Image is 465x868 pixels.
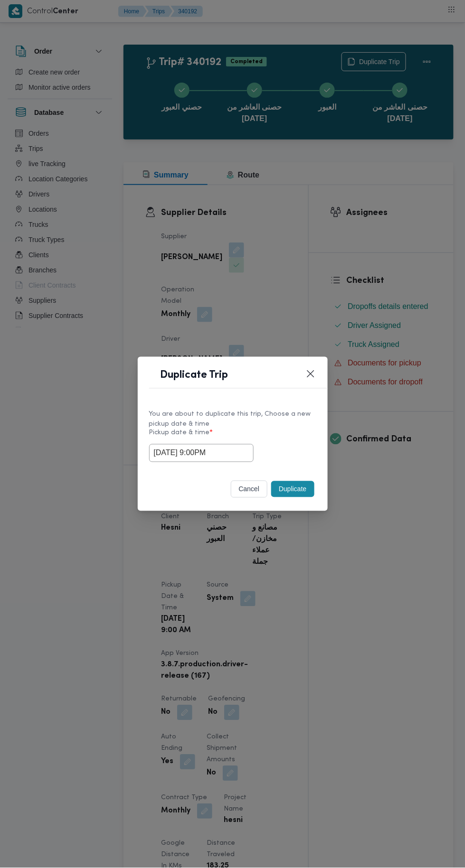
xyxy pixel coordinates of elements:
button: Closes this modal window [305,368,316,380]
button: Duplicate [271,481,314,497]
label: Pickup date & time [149,429,316,444]
div: You are about to duplicate this trip, Choose a new pickup date & time [149,410,316,429]
button: cancel [231,481,268,498]
h1: Duplicate Trip [161,368,228,383]
input: Choose date & time [149,444,254,462]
